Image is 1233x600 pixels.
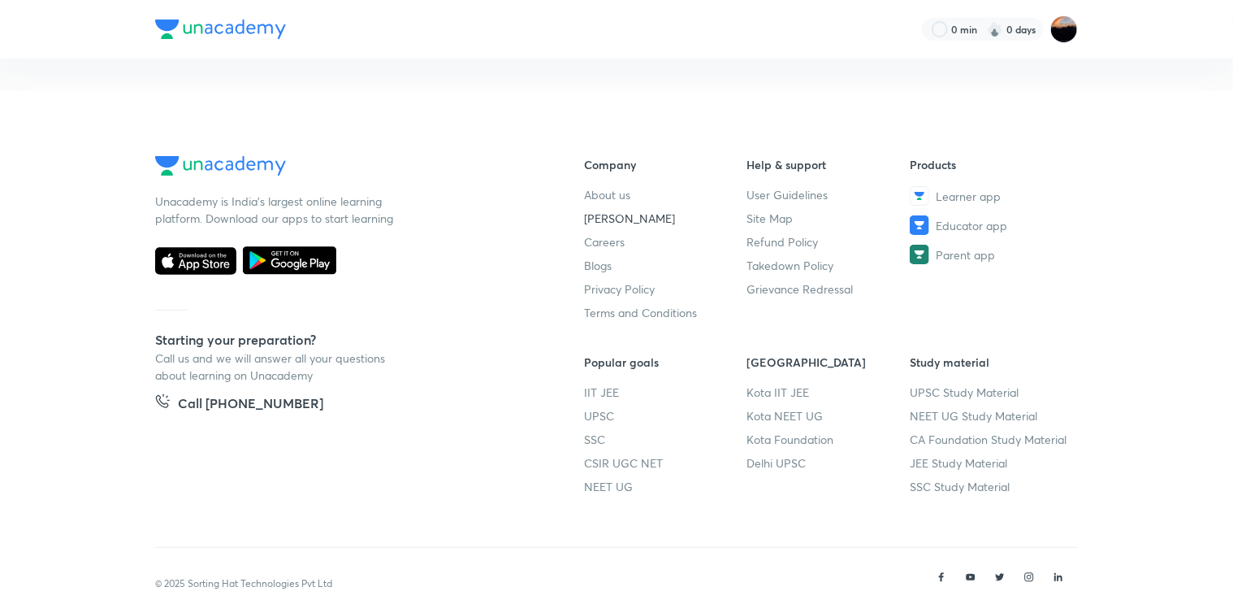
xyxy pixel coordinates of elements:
h6: Help & support [747,156,911,173]
h6: Products [910,156,1073,173]
a: Privacy Policy [584,280,747,298]
img: ANTARIP ভৌতবিজ্ঞান [1050,15,1078,43]
a: User Guidelines [747,186,911,203]
a: Kota IIT JEE [747,384,911,401]
span: Learner app [936,188,1001,205]
a: JEE Study Material [910,454,1073,472]
a: Blogs [584,257,747,274]
img: Parent app [910,245,929,264]
a: Kota NEET UG [747,407,911,424]
a: SSC [584,431,747,448]
a: Site Map [747,210,911,227]
a: Call [PHONE_NUMBER] [155,393,323,416]
span: Careers [584,233,625,250]
a: About us [584,186,747,203]
p: © 2025 Sorting Hat Technologies Pvt Ltd [155,576,332,591]
span: Parent app [936,246,995,263]
a: Delhi UPSC [747,454,911,472]
h6: Study material [910,354,1073,371]
span: Educator app [936,217,1007,234]
a: Kota Foundation [747,431,911,448]
a: CSIR UGC NET [584,454,747,472]
h6: Popular goals [584,354,747,371]
a: Educator app [910,215,1073,235]
a: Company Logo [155,156,532,180]
p: Unacademy is India’s largest online learning platform. Download our apps to start learning [155,193,399,227]
a: [PERSON_NAME] [584,210,747,227]
a: Learner app [910,186,1073,206]
h5: Starting your preparation? [155,330,532,350]
a: UPSC [584,407,747,424]
h5: Call [PHONE_NUMBER] [178,393,323,416]
a: Refund Policy [747,233,911,250]
img: streak [987,21,1003,37]
a: Grievance Redressal [747,280,911,298]
p: Call us and we will answer all your questions about learning on Unacademy [155,350,399,384]
h6: Company [584,156,747,173]
a: NEET UG Study Material [910,407,1073,424]
img: Company Logo [155,156,286,176]
img: Learner app [910,186,929,206]
img: Educator app [910,215,929,235]
img: Company Logo [155,20,286,39]
a: NEET UG [584,478,747,495]
a: UPSC Study Material [910,384,1073,401]
a: Takedown Policy [747,257,911,274]
a: CA Foundation Study Material [910,431,1073,448]
a: Careers [584,233,747,250]
a: Terms and Conditions [584,304,747,321]
a: IIT JEE [584,384,747,401]
a: Parent app [910,245,1073,264]
h6: [GEOGRAPHIC_DATA] [747,354,911,371]
a: SSC Study Material [910,478,1073,495]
